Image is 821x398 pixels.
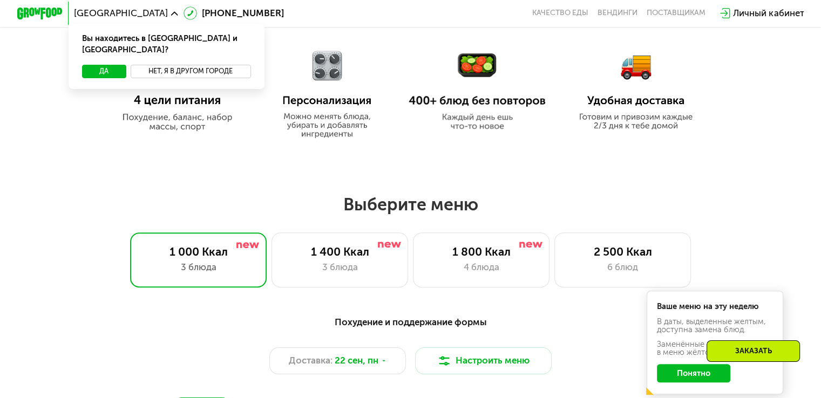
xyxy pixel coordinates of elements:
[707,340,800,362] div: Заказать
[657,364,730,382] button: Понятно
[73,315,748,329] div: Похудение и поддержание формы
[74,9,168,18] span: [GEOGRAPHIC_DATA]
[733,6,804,20] div: Личный кабинет
[566,260,679,274] div: 6 блюд
[283,260,396,274] div: 3 блюда
[289,354,333,367] span: Доставка:
[425,260,538,274] div: 4 блюда
[142,260,255,274] div: 3 блюда
[335,354,378,367] span: 22 сен, пн
[415,347,552,375] button: Настроить меню
[82,65,126,78] button: Да
[598,9,637,18] a: Вендинги
[425,245,538,258] div: 1 800 Ккал
[142,245,255,258] div: 1 000 Ккал
[37,194,785,215] h2: Выберите меню
[283,245,396,258] div: 1 400 Ккал
[566,245,679,258] div: 2 500 Ккал
[657,318,773,334] div: В даты, выделенные желтым, доступна замена блюд.
[657,340,773,356] div: Заменённые блюда пометили в меню жёлтой точкой.
[657,303,773,311] div: Ваше меню на эту неделю
[647,9,705,18] div: поставщикам
[131,65,251,78] button: Нет, я в другом городе
[532,9,588,18] a: Качество еды
[184,6,284,20] a: [PHONE_NUMBER]
[69,24,264,65] div: Вы находитесь в [GEOGRAPHIC_DATA] и [GEOGRAPHIC_DATA]?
